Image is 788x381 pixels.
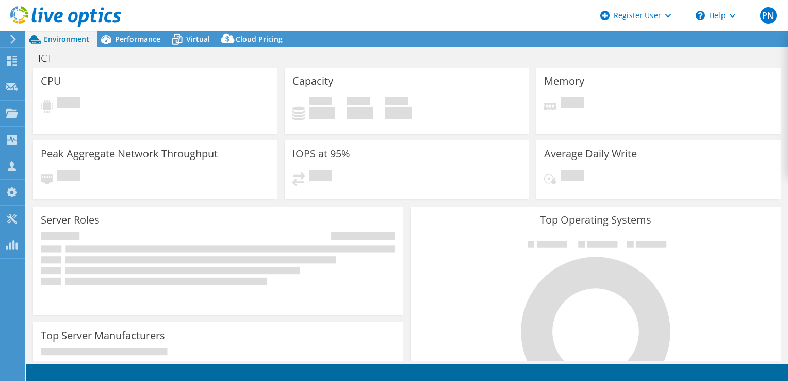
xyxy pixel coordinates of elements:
h3: Peak Aggregate Network Throughput [41,148,218,160]
h1: ICT [34,53,68,64]
span: Pending [561,170,584,184]
h4: 0 GiB [347,107,373,119]
h4: 0 GiB [385,107,412,119]
span: PN [760,7,777,24]
span: Performance [115,34,160,44]
span: Total [385,97,408,107]
h3: Top Operating Systems [418,214,773,226]
span: Used [309,97,332,107]
span: Pending [57,170,80,184]
span: Cloud Pricing [236,34,283,44]
svg: \n [696,11,705,20]
h3: Memory [544,75,584,87]
h3: CPU [41,75,61,87]
h3: Capacity [292,75,333,87]
span: Environment [44,34,89,44]
h3: IOPS at 95% [292,148,350,160]
h3: Average Daily Write [544,148,637,160]
span: Pending [309,170,332,184]
span: Pending [561,97,584,111]
h3: Server Roles [41,214,100,226]
h3: Top Server Manufacturers [41,330,165,341]
span: Virtual [186,34,210,44]
h4: 0 GiB [309,107,335,119]
span: Free [347,97,370,107]
span: Pending [57,97,80,111]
